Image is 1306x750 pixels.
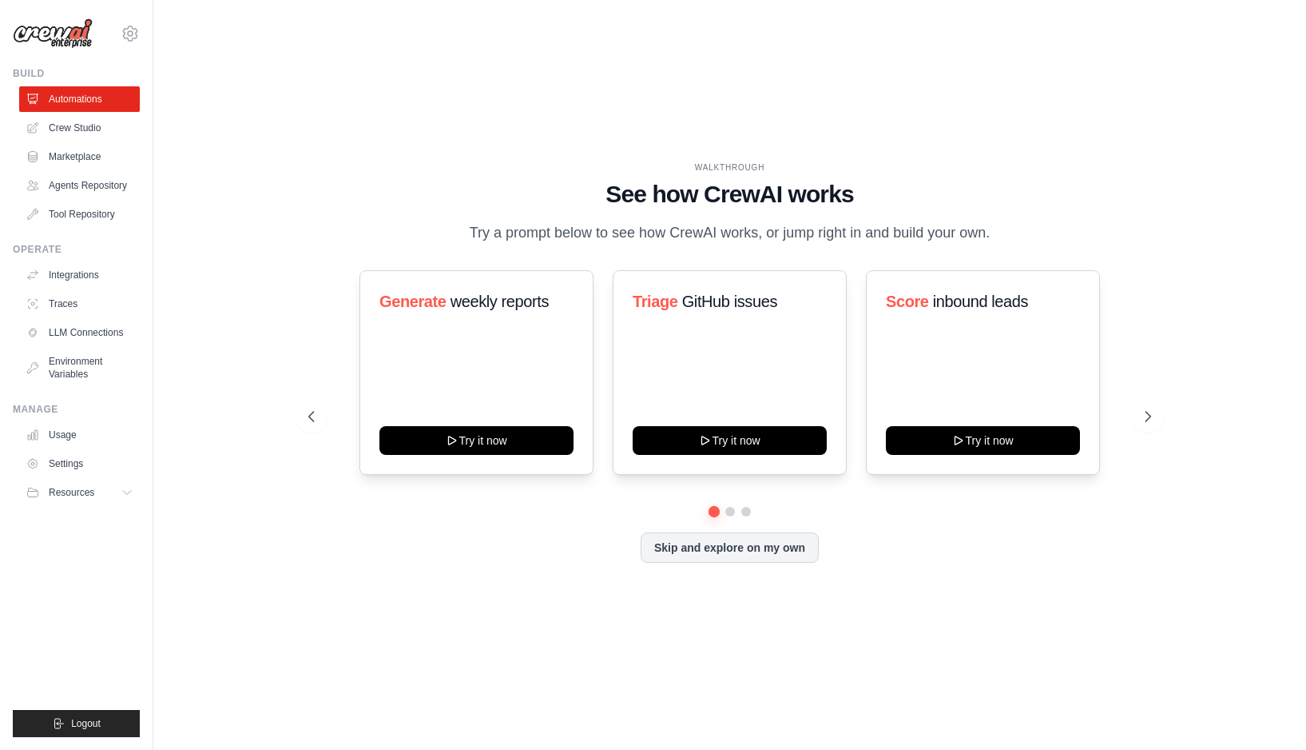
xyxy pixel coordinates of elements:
[19,451,140,477] a: Settings
[933,293,1028,310] span: inbound leads
[19,201,140,227] a: Tool Repository
[49,486,94,499] span: Resources
[19,173,140,198] a: Agents Repository
[19,144,140,170] a: Marketplace
[19,291,140,317] a: Traces
[633,426,827,455] button: Try it now
[13,18,93,49] img: Logo
[308,180,1151,209] h1: See how CrewAI works
[19,422,140,448] a: Usage
[682,293,777,310] span: GitHub issues
[19,262,140,288] a: Integrations
[379,426,574,455] button: Try it now
[379,293,447,310] span: Generate
[19,115,140,141] a: Crew Studio
[886,426,1080,455] button: Try it now
[13,403,140,416] div: Manage
[13,67,140,80] div: Build
[451,293,549,310] span: weekly reports
[462,221,998,245] p: Try a prompt below to see how CrewAI works, or jump right in and build your own.
[19,320,140,345] a: LLM Connections
[19,349,140,387] a: Environment Variables
[308,162,1151,174] div: WALKTHROUGH
[641,533,819,563] button: Skip and explore on my own
[633,293,678,310] span: Triage
[19,480,140,505] button: Resources
[71,717,101,730] span: Logout
[13,710,140,737] button: Logout
[19,86,140,112] a: Automations
[886,293,929,310] span: Score
[13,243,140,256] div: Operate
